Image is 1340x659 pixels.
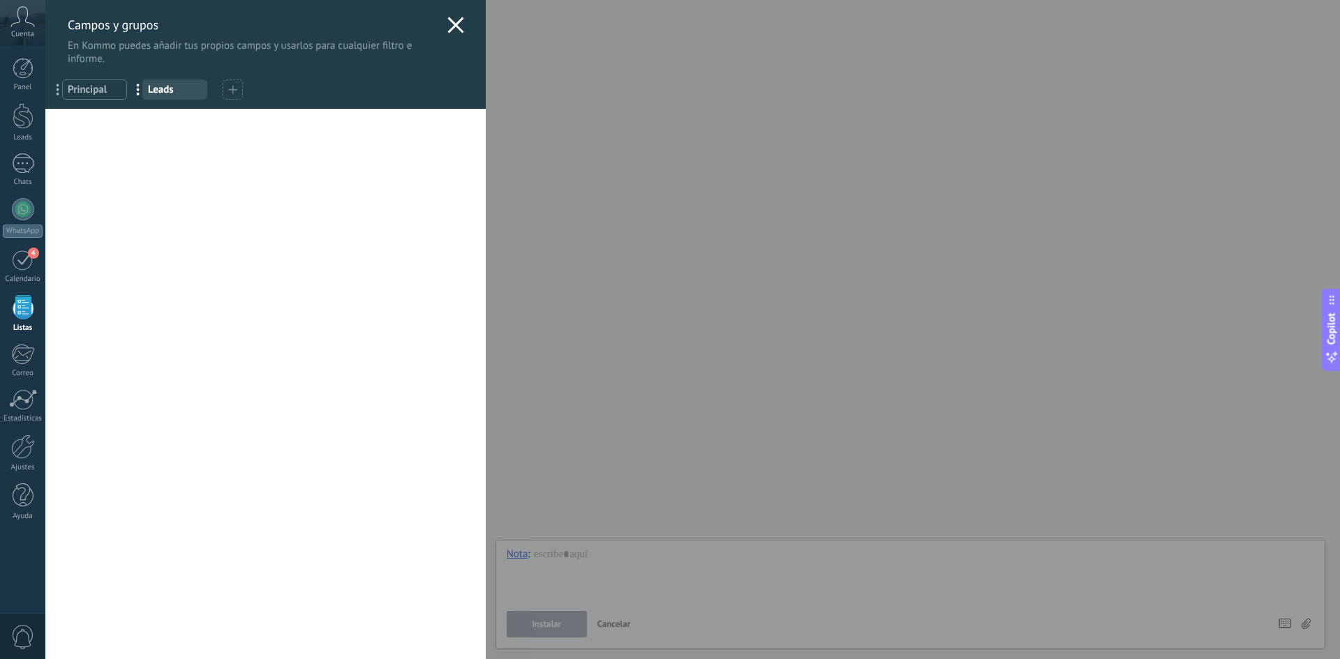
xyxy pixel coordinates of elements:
span: Leads [148,83,202,96]
span: Principal [68,83,121,96]
p: En Kommo puedes añadir tus propios campos y usarlos para cualquier filtro e informe. [68,39,440,66]
span: Copilot [1325,312,1339,344]
span: ... [128,77,157,101]
span: ... [48,77,77,101]
h3: Campos y grupos [68,17,440,33]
